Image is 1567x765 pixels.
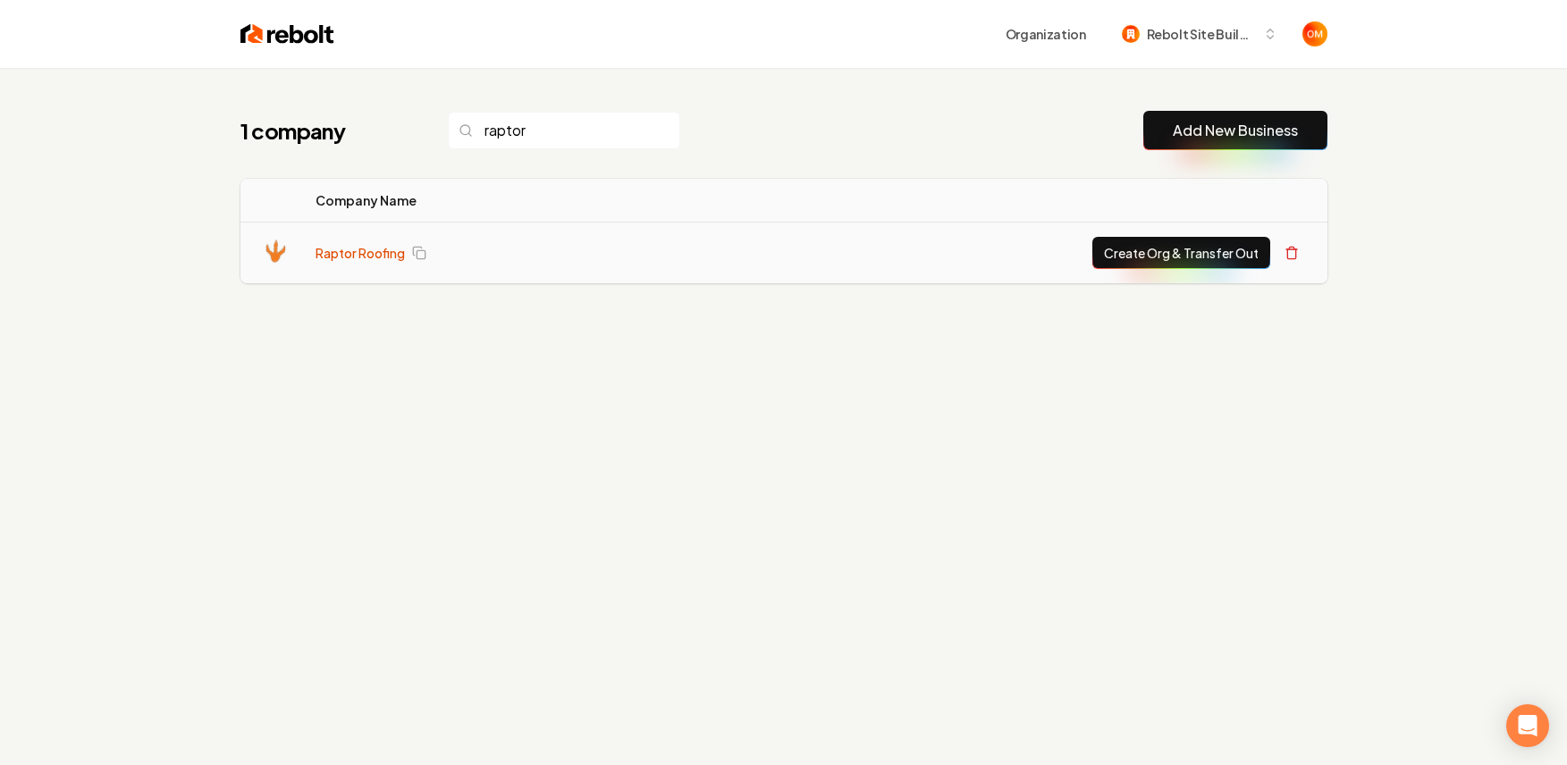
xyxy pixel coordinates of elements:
[1147,25,1256,44] span: Rebolt Site Builder
[1506,704,1549,747] div: Open Intercom Messenger
[262,239,291,267] img: Raptor Roofing logo
[240,116,412,145] h1: 1 company
[448,112,680,149] input: Search...
[240,21,334,46] img: Rebolt Logo
[1302,21,1327,46] button: Open user button
[301,179,667,223] th: Company Name
[995,18,1097,50] button: Organization
[1302,21,1327,46] img: Omar Molai
[1173,120,1298,141] a: Add New Business
[1122,25,1140,43] img: Rebolt Site Builder
[1143,111,1327,150] button: Add New Business
[316,244,405,262] a: Raptor Roofing
[1092,237,1270,269] button: Create Org & Transfer Out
